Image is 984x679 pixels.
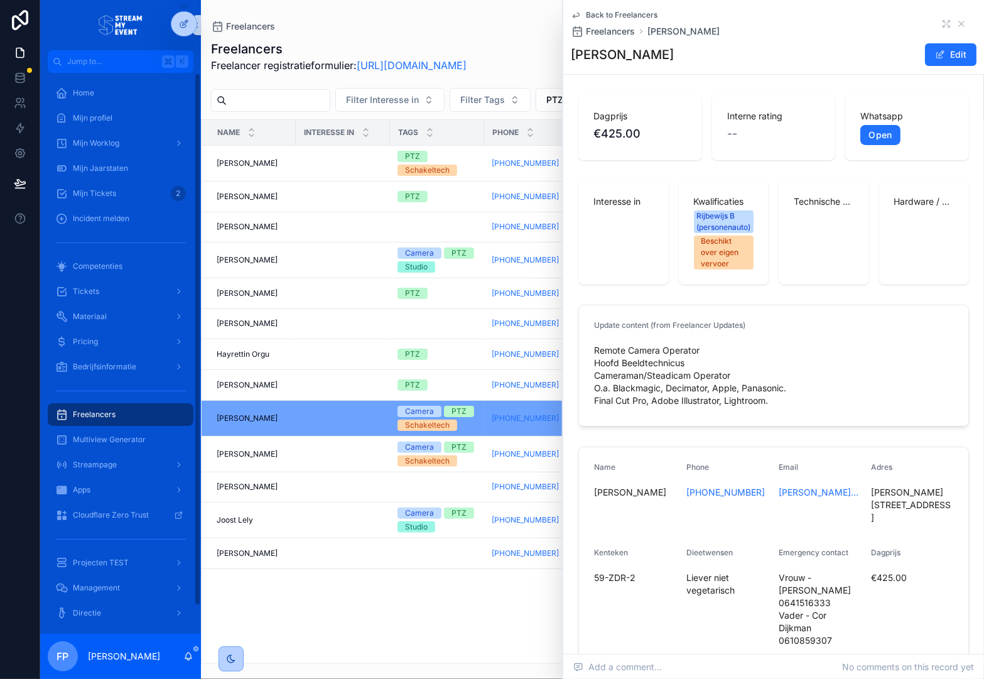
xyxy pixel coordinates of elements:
span: Interesse in [593,195,654,208]
span: Freelancers [226,20,275,33]
span: 59-ZDR-2 [594,572,676,584]
a: [PERSON_NAME] [217,449,288,459]
span: Apps [73,485,90,495]
a: Freelancers [571,25,635,38]
span: Competenties [73,261,122,271]
span: Dagprijs [871,548,900,557]
h1: Freelancers [211,40,467,58]
span: Bedrijfsinformatie [73,362,136,372]
span: Technische skills [794,195,854,208]
a: [PHONE_NUMBER] [492,413,559,423]
a: [PERSON_NAME][EMAIL_ADDRESS][DOMAIN_NAME] [779,486,861,499]
span: Projecten TEST [73,558,129,568]
a: PTZSchakeltech [397,151,477,176]
span: Tags [398,128,418,138]
span: [PERSON_NAME][STREET_ADDRESS] [871,486,953,524]
span: [PERSON_NAME] [217,158,278,168]
a: [PHONE_NUMBER] [492,380,559,390]
a: [PHONE_NUMBER] [492,349,571,359]
button: Select Button [450,88,531,112]
a: Freelancers [211,20,275,33]
span: Remote Camera Operator Hoofd Beeldtechnicus Cameraman/Steadicam Operator O.a. Blackmagic, Decimat... [594,344,953,407]
span: Home [73,88,94,98]
span: Vrouw - [PERSON_NAME] 0641516333 Vader - Cor Dijkman 0610859307 [779,572,861,647]
span: [PERSON_NAME] [594,486,676,499]
span: Filter Interesse in [346,94,419,106]
span: Management [73,583,120,593]
a: Multiview Generator [48,428,193,451]
a: [PHONE_NUMBER] [686,486,765,499]
span: FP [57,649,69,664]
button: Jump to...K [48,50,193,73]
a: CameraPTZStudio [397,508,477,533]
a: [PHONE_NUMBER] [492,349,559,359]
button: Edit [925,43,976,66]
div: PTZ [451,247,467,259]
a: Hayrettin Orgu [217,349,288,359]
span: Dieetwensen [686,548,733,557]
a: [PHONE_NUMBER] [492,255,559,265]
span: [PERSON_NAME] [217,222,278,232]
a: [PERSON_NAME] [217,255,288,265]
a: [PERSON_NAME] [217,482,288,492]
span: Jump to... [67,57,157,67]
span: [PERSON_NAME] [217,380,278,390]
a: [PERSON_NAME] [217,548,288,558]
a: [PHONE_NUMBER] [492,482,571,492]
div: PTZ [405,379,420,391]
div: Schakeltech [405,165,450,176]
a: Mijn Tickets2 [48,182,193,205]
span: Streampage [73,460,117,470]
a: Materiaal [48,305,193,328]
span: Add a comment... [573,661,662,673]
span: Name [217,128,240,138]
a: [PERSON_NAME] [217,318,288,329]
span: Interne rating [727,110,821,122]
div: Rijbewijs B (personenauto) [696,210,750,233]
a: Pricing [48,330,193,353]
span: [PERSON_NAME] [217,255,278,265]
span: Joost Lely [217,515,253,525]
a: [PHONE_NUMBER] [492,222,559,232]
a: [PHONE_NUMBER] [492,515,571,525]
span: Hardware / software kennis [894,195,954,208]
a: [PHONE_NUMBER] [492,482,559,492]
span: Email [779,462,798,472]
a: [PHONE_NUMBER] [492,255,571,265]
a: Cloudflare Zero Trust [48,504,193,526]
span: Liever niet vegetarisch [686,572,769,597]
span: [PERSON_NAME] [217,288,278,298]
div: PTZ [405,151,420,162]
span: [PERSON_NAME] [217,548,278,558]
a: [PHONE_NUMBER] [492,192,559,202]
span: Back to Freelancers [586,10,657,20]
span: Multiview Generator [73,435,146,445]
a: Management [48,577,193,599]
span: [PERSON_NAME] [217,413,278,423]
span: Kenteken [594,548,628,557]
a: [PHONE_NUMBER] [492,548,559,558]
a: [PERSON_NAME] [217,222,288,232]
a: [PHONE_NUMBER] [492,515,559,525]
span: Freelancers [73,410,116,420]
span: Mijn Worklog [73,138,119,148]
a: Streampage [48,454,193,476]
a: Apps [48,479,193,501]
div: PTZ [405,288,420,299]
a: [PHONE_NUMBER] [492,158,571,168]
a: [PHONE_NUMBER] [492,222,571,232]
span: [PERSON_NAME] [217,318,278,329]
a: [PHONE_NUMBER] [492,548,571,558]
a: CameraPTZSchakeltech [397,442,477,467]
div: 2 [171,186,186,201]
div: PTZ [451,508,467,519]
a: Joost Lely [217,515,288,525]
span: Name [594,462,615,472]
a: Competenties [48,255,193,278]
span: [PERSON_NAME] [647,25,720,38]
a: CameraPTZStudio [397,247,477,273]
div: Studio [405,261,428,273]
a: Mijn Jaarstaten [48,157,193,180]
span: Incident melden [73,214,129,224]
span: No comments on this record yet [842,661,974,673]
